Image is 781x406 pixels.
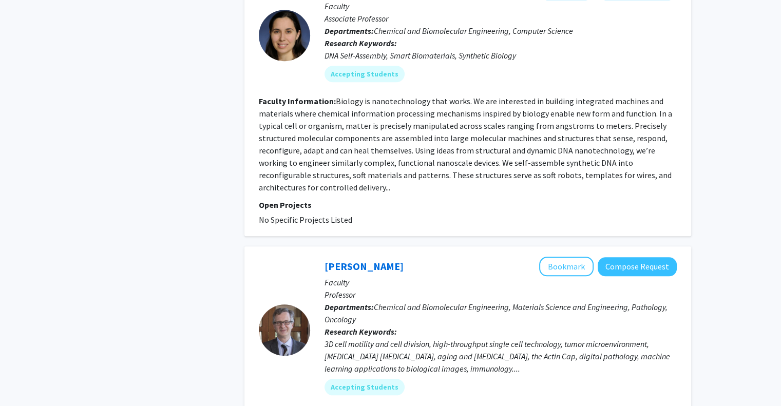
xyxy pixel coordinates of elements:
span: Chemical and Biomolecular Engineering, Computer Science [374,26,573,36]
p: Open Projects [259,199,677,211]
p: Associate Professor [325,12,677,25]
p: Professor [325,288,677,301]
span: Chemical and Biomolecular Engineering, Materials Science and Engineering, Pathology, Oncology [325,302,668,324]
b: Faculty Information: [259,96,336,106]
div: DNA Self-Assembly, Smart Biomaterials, Synthetic Biology [325,49,677,62]
b: Research Keywords: [325,38,397,48]
p: Faculty [325,276,677,288]
b: Departments: [325,302,374,312]
mat-chip: Accepting Students [325,379,405,395]
span: No Specific Projects Listed [259,215,352,225]
mat-chip: Accepting Students [325,66,405,82]
a: [PERSON_NAME] [325,260,404,273]
b: Research Keywords: [325,326,397,337]
button: Compose Request to Denis Wirtz [598,257,677,276]
iframe: Chat [8,360,44,398]
fg-read-more: Biology is nanotechnology that works. We are interested in building integrated machines and mater... [259,96,672,192]
div: 3D cell motility and cell division, high-throughput single cell technology, tumor microenvironmen... [325,338,677,375]
button: Add Denis Wirtz to Bookmarks [539,257,594,276]
b: Departments: [325,26,374,36]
